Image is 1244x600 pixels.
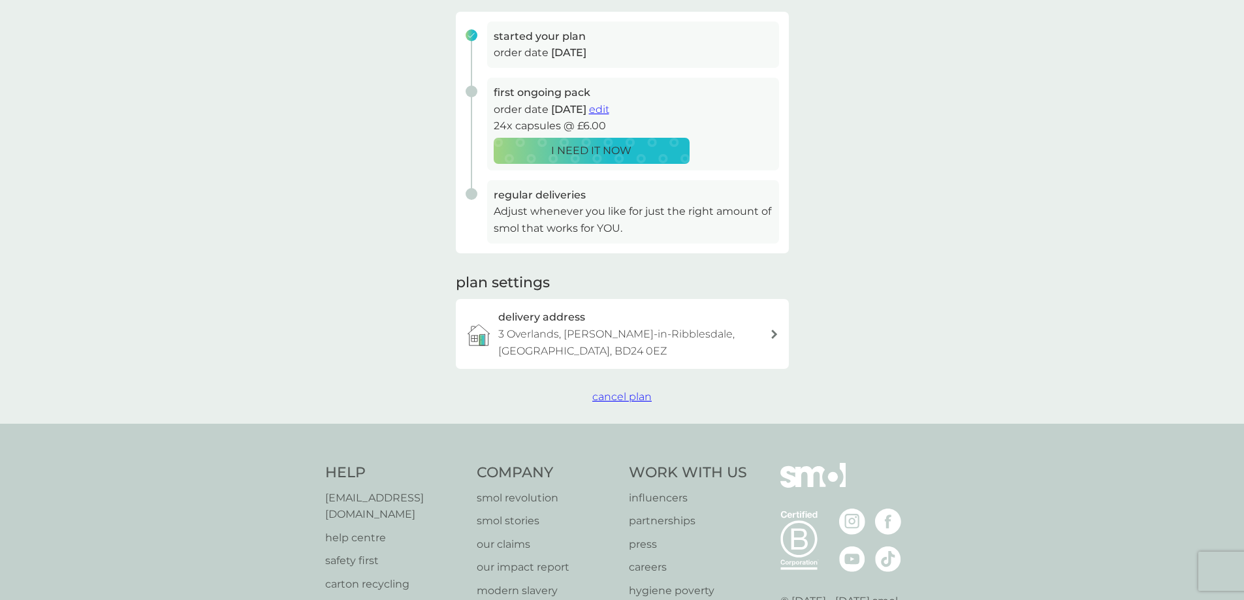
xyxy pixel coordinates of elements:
[629,582,747,599] a: hygiene poverty
[551,142,631,159] p: I NEED IT NOW
[551,103,586,116] span: [DATE]
[456,273,550,293] h2: plan settings
[494,101,773,118] p: order date
[477,490,616,507] a: smol revolution
[551,46,586,59] span: [DATE]
[629,463,747,483] h4: Work With Us
[494,203,773,236] p: Adjust whenever you like for just the right amount of smol that works for YOU.
[494,28,773,45] h3: started your plan
[629,513,747,529] a: partnerships
[325,490,464,523] a: [EMAIL_ADDRESS][DOMAIN_NAME]
[629,536,747,553] a: press
[780,463,846,507] img: smol
[589,103,609,116] span: edit
[498,326,770,359] p: 3 Overlands, [PERSON_NAME]-in-Ribblesdale, [GEOGRAPHIC_DATA], BD24 0EZ
[456,299,789,369] a: delivery address3 Overlands, [PERSON_NAME]-in-Ribblesdale, [GEOGRAPHIC_DATA], BD24 0EZ
[589,101,609,118] button: edit
[629,559,747,576] a: careers
[839,546,865,572] img: visit the smol Youtube page
[629,490,747,507] a: influencers
[494,187,773,204] h3: regular deliveries
[494,44,773,61] p: order date
[875,546,901,572] img: visit the smol Tiktok page
[325,463,464,483] h4: Help
[494,84,773,101] h3: first ongoing pack
[477,559,616,576] a: our impact report
[325,576,464,593] a: carton recycling
[839,509,865,535] img: visit the smol Instagram page
[477,463,616,483] h4: Company
[592,388,652,405] button: cancel plan
[325,529,464,546] a: help centre
[592,390,652,403] span: cancel plan
[494,138,690,164] button: I NEED IT NOW
[875,509,901,535] img: visit the smol Facebook page
[498,309,585,326] h3: delivery address
[494,118,773,134] p: 24x capsules @ £6.00
[477,513,616,529] a: smol stories
[325,552,464,569] a: safety first
[477,536,616,553] a: our claims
